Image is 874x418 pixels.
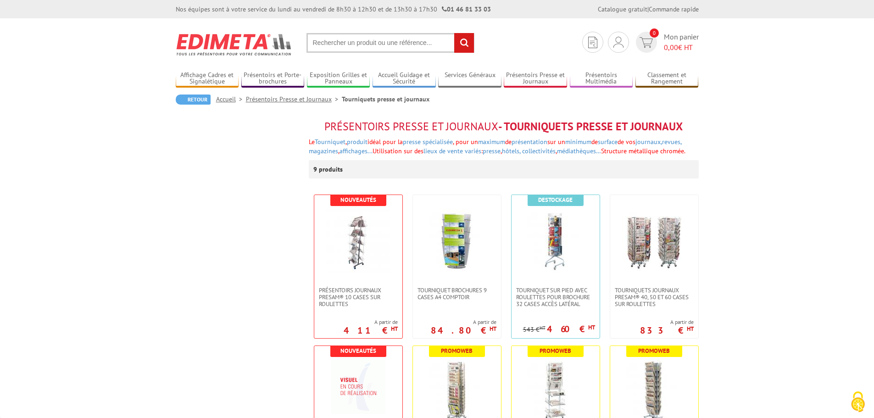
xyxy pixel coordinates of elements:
p: 543 € [523,326,546,333]
span: Présentoirs Presse et Journaux [324,119,498,134]
input: Rechercher un produit ou une référence... [306,33,474,53]
sup: HT [540,324,546,331]
a: Présentoirs journaux Presam® 10 cases sur roulettes [314,287,402,307]
sup: HT [490,325,496,333]
font: Structure métallique chromée. [601,147,685,155]
a: Tourniquets journaux Presam® 40, 50 et 60 cases sur roulettes [610,287,698,307]
b: Nouveautés [340,347,376,355]
a: Présentoirs Presse et Journaux [504,71,567,86]
b: Destockage [538,196,573,204]
span: Tourniquet brochures 9 cases A4 comptoir [418,287,496,301]
font: , [501,147,685,155]
a: affichages... [340,147,373,155]
span: 0 [650,28,659,38]
span: A partir de [640,318,694,326]
a: présentation [512,138,547,146]
p: 460 € [547,326,595,332]
a: Tourniquet brochures 9 cases A4 comptoir [413,287,501,301]
a: minimum [565,138,591,146]
a: magazines [309,147,338,155]
a: Classement et Rangement [635,71,699,86]
a: lieux de vente variés [423,147,481,155]
b: Promoweb [441,347,473,355]
img: Pas de visuel [331,360,386,414]
span: , idéal pour la [345,138,453,146]
input: rechercher [454,33,474,53]
span: Présentoirs journaux Presam® 10 cases sur roulettes [319,287,398,307]
font: , [556,147,685,155]
img: devis rapide [640,37,653,48]
a: médiathèques… [557,147,601,155]
a: Retour [176,95,211,105]
a: Présentoirs Multimédia [570,71,633,86]
sup: HT [588,323,595,331]
b: Promoweb [638,347,670,355]
button: Cookies (fenêtre modale) [842,387,874,418]
span: Tourniquet sur pied avec roulettes pour brochure 32 cases accès latéral [516,287,595,307]
a: Tourniquet sur pied avec roulettes pour brochure 32 cases accès latéral [512,287,600,307]
img: Tourniquets journaux Presam® 40, 50 et 60 cases sur roulettes [622,209,686,273]
img: Présentoirs journaux Presam® 10 cases sur roulettes [326,209,390,273]
a: Affichage Cadres et Signalétique [176,71,239,86]
font: our un [309,138,685,155]
a: Présentoirs Presse et Journaux [246,95,342,103]
a: maximum [478,138,505,146]
a: hôtels, [502,147,520,155]
a: Commande rapide [649,5,699,13]
a: devis rapide 0 Mon panier 0,00€ HT [634,32,699,53]
font: de vos [309,138,685,155]
span: A partir de [344,318,398,326]
img: Cookies (fenêtre modale) [846,390,869,413]
a: journaux, [635,138,662,146]
font: Le [309,138,685,155]
a: Présentoirs et Porte-brochures [241,71,305,86]
a: Exposition Grilles et Panneaux [307,71,370,86]
img: devis rapide [588,37,597,48]
img: Edimeta [176,28,293,61]
a: produit [347,138,367,146]
span: , p [453,138,459,146]
span: € HT [664,42,699,53]
span: Tourniquets journaux Presam® 40, 50 et 60 cases sur roulettes [615,287,694,307]
div: | [598,5,699,14]
a: revues, [662,138,681,146]
a: Catalogue gratuit [598,5,647,13]
a: Accueil [216,95,246,103]
a: presse spécialisée [403,138,453,146]
p: 411 € [344,328,398,333]
font: de [309,138,685,155]
a: collectivités [522,147,556,155]
p: 833 € [640,328,694,333]
font: sur un [309,138,685,155]
span: A partir de [431,318,496,326]
b: Promoweb [540,347,571,355]
a: surface [598,138,618,146]
img: Tourniquet brochures 9 cases A4 comptoir [425,209,489,273]
a: Tourniquet [315,138,345,146]
b: Nouveautés [340,196,376,204]
sup: HT [687,325,694,333]
span: Mon panier [664,32,699,53]
a: Accueil Guidage et Sécurité [373,71,436,86]
img: devis rapide [613,37,623,48]
span: presse [483,147,501,155]
sup: HT [391,325,398,333]
h1: - Tourniquets presse et journaux [309,121,699,133]
div: Nos équipes sont à votre service du lundi au vendredi de 8h30 à 12h30 et de 13h30 à 17h30 [176,5,491,14]
a: Services Généraux [438,71,501,86]
img: Tourniquet sur pied avec roulettes pour brochure 32 cases accès latéral [523,209,588,273]
li: Tourniquets presse et journaux [342,95,429,104]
